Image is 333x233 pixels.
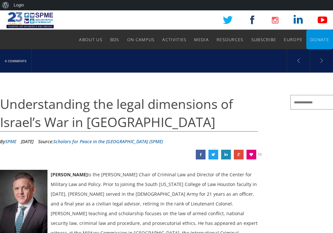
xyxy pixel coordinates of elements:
img: SPME [7,10,54,30]
span: Europe [284,37,302,42]
a: Understanding the legal dimensions of Israel’s War in Gaza [234,150,244,159]
a: Understanding the legal dimensions of Israel’s War in Gaza [208,150,218,159]
span: Subscribe [251,37,276,42]
span: About Us [79,37,102,42]
a: BDS [110,30,119,49]
span: On Campus [127,37,155,42]
span: Media [194,37,209,42]
a: Resources [217,30,244,49]
a: Understanding the legal dimensions of Israel’s War in Gaza [196,150,206,159]
a: Donate [310,30,329,49]
a: Activities [162,30,186,49]
span: 11 [258,150,262,159]
a: Europe [284,30,302,49]
a: Media [194,30,209,49]
a: About Us [79,30,102,49]
a: SPME [5,138,16,145]
span: Activities [162,37,186,42]
a: Subscribe [251,30,276,49]
span: BDS [110,37,119,42]
a: On Campus [127,30,155,49]
div: Source: [38,137,163,146]
li: [DATE] [21,137,33,146]
strong: [PERSON_NAME] [51,171,88,178]
a: Understanding the legal dimensions of Israel’s War in Gaza [221,150,231,159]
a: Scholars for Peace in the [GEOGRAPHIC_DATA] (SPME) [53,138,163,145]
span: Resources [217,37,244,42]
span: Donate [310,37,329,42]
